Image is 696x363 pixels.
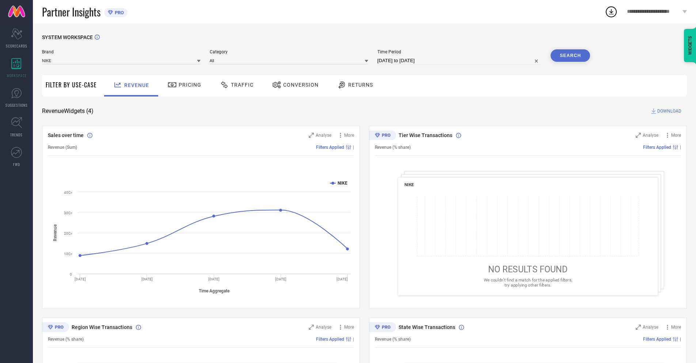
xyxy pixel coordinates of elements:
span: Region Wise Transactions [72,324,132,330]
span: NIKE [404,182,414,187]
span: SCORECARDS [6,43,27,49]
span: More [671,133,681,138]
span: Filters Applied [643,337,671,342]
span: More [671,325,681,330]
svg: Zoom [309,325,314,330]
tspan: Time Aggregate [199,288,230,294]
span: SYSTEM WORKSPACE [42,34,93,40]
span: More [344,133,354,138]
div: Premium [369,322,396,333]
text: 40Cr [64,190,72,194]
span: Filters Applied [316,337,344,342]
span: Filters Applied [316,145,344,150]
span: Filters Applied [643,145,671,150]
span: Revenue (% share) [375,337,411,342]
span: NO RESULTS FOUND [488,264,568,275]
span: DOWNLOAD [657,107,681,115]
span: | [353,145,354,150]
tspan: Revenue [53,224,58,241]
span: FWD [13,162,20,167]
div: Open download list [605,5,618,18]
span: More [344,325,354,330]
text: [DATE] [336,277,348,281]
span: | [680,145,681,150]
span: Category [210,49,368,54]
span: | [353,337,354,342]
div: Premium [42,322,69,333]
span: State Wise Transactions [399,324,455,330]
text: 20Cr [64,231,72,235]
span: SUGGESTIONS [5,102,28,108]
span: TRENDS [10,132,23,137]
span: WORKSPACE [7,73,27,78]
span: Revenue (Sum) [48,145,77,150]
text: [DATE] [275,277,286,281]
span: Sales over time [48,132,84,138]
span: Tier Wise Transactions [399,132,452,138]
span: Returns [348,82,373,88]
text: [DATE] [141,277,153,281]
button: Search [551,49,590,62]
span: We couldn’t find a match for the applied filters, try applying other filters. [484,277,572,287]
text: 30Cr [64,211,72,215]
text: [DATE] [208,277,220,281]
span: Analyse [643,325,658,330]
span: Brand [42,49,201,54]
span: Analyse [643,133,658,138]
span: Pricing [179,82,201,88]
span: Time Period [377,49,542,54]
svg: Zoom [636,325,641,330]
span: Revenue (% share) [48,337,84,342]
svg: Zoom [636,133,641,138]
span: PRO [113,10,124,15]
span: Filter By Use-Case [46,80,97,89]
text: [DATE] [75,277,86,281]
input: Select time period [377,56,542,65]
text: NIKE [338,181,347,186]
span: Revenue Widgets ( 4 ) [42,107,94,115]
span: Traffic [231,82,254,88]
svg: Zoom [309,133,314,138]
text: 0 [70,272,72,276]
span: Analyse [316,133,331,138]
span: Revenue (% share) [375,145,411,150]
span: Analyse [316,325,331,330]
text: 10Cr [64,252,72,256]
div: Premium [369,131,396,141]
span: Conversion [283,82,319,88]
span: | [680,337,681,342]
span: Revenue [124,82,149,88]
span: Partner Insights [42,4,100,19]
